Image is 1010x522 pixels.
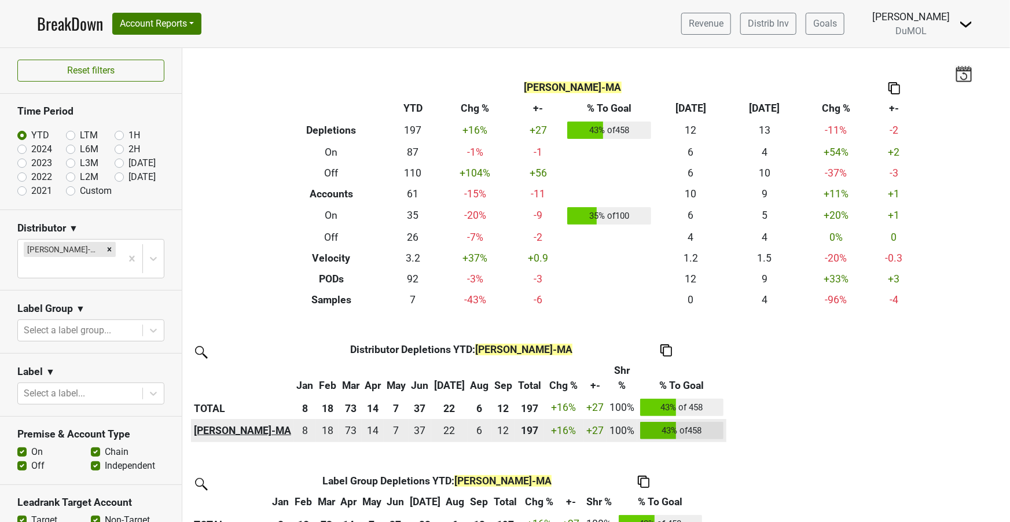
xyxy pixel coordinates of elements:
[384,396,409,420] th: 7
[17,497,164,509] h3: Leadrank Target Account
[872,9,950,24] div: [PERSON_NAME]
[544,360,584,396] th: Chg %: activate to sort column ascending
[409,360,432,396] th: Jun: activate to sort column ascending
[431,396,468,420] th: 22
[468,419,492,442] td: 6.33
[681,13,731,35] a: Revenue
[607,360,637,396] th: Shr %: activate to sort column ascending
[191,360,294,396] th: &nbsp;: activate to sort column ascending
[728,183,802,204] td: 9
[407,492,443,513] th: Jul: activate to sort column ascending
[515,396,544,420] th: 197
[512,269,564,289] td: -3
[512,98,564,119] th: +-
[17,105,164,117] h3: Time Period
[512,289,564,310] td: -6
[468,396,492,420] th: 6
[359,492,384,513] th: May: activate to sort column ascending
[653,227,728,248] td: 4
[491,360,515,396] th: Sep: activate to sort column ascending
[339,360,362,396] th: Mar: activate to sort column ascending
[362,360,384,396] th: Apr: activate to sort column ascending
[275,119,388,142] th: Depletions
[365,423,381,438] div: 14
[491,492,520,513] th: Total: activate to sort column ascending
[524,82,622,93] span: [PERSON_NAME]-MA
[454,475,552,487] span: [PERSON_NAME]-MA
[512,248,564,269] td: +0.9
[518,423,541,438] div: 197
[653,269,728,289] td: 12
[467,492,491,513] th: Sep: activate to sort column ascending
[802,119,871,142] td: -11 %
[802,142,871,163] td: +54 %
[191,419,294,442] th: [PERSON_NAME]-MA
[871,227,917,248] td: 0
[362,419,384,442] td: 14.333
[438,289,512,310] td: -43 %
[275,248,388,269] th: Velocity
[275,227,388,248] th: Off
[339,396,362,420] th: 73
[17,428,164,440] h3: Premise & Account Type
[80,156,98,170] label: L3M
[128,156,156,170] label: [DATE]
[515,419,544,442] th: 197.156
[888,82,900,94] img: Copy to clipboard
[128,128,140,142] label: 1H
[316,339,607,360] th: Distributor Depletions YTD :
[468,360,492,396] th: Aug: activate to sort column ascending
[409,396,432,420] th: 37
[552,402,576,413] span: +16%
[103,242,116,257] div: Remove MS Walker-MA
[802,289,871,310] td: -96 %
[17,366,43,378] h3: Label
[515,360,544,396] th: Total: activate to sort column ascending
[275,142,388,163] th: On
[31,170,52,184] label: 2022
[494,423,512,438] div: 12
[653,119,728,142] td: 12
[520,492,560,513] th: Chg %: activate to sort column ascending
[294,396,317,420] th: 8
[191,342,210,361] img: filter
[69,222,78,236] span: ▼
[105,445,128,459] label: Chain
[384,419,409,442] td: 6.5
[24,242,103,257] div: [PERSON_NAME]-MA
[728,204,802,227] td: 5
[80,128,98,142] label: LTM
[316,419,339,442] td: 17.5
[653,142,728,163] td: 6
[512,142,564,163] td: -1
[740,13,796,35] a: Distrib Inv
[616,492,705,513] th: % To Goal: activate to sort column ascending
[959,17,973,31] img: Dropdown Menu
[316,396,339,420] th: 18
[315,492,338,513] th: Mar: activate to sort column ascending
[653,163,728,183] td: 6
[275,269,388,289] th: PODs
[653,183,728,204] td: 10
[31,128,49,142] label: YTD
[728,142,802,163] td: 4
[388,248,438,269] td: 3.2
[728,248,802,269] td: 1.5
[471,423,489,438] div: 6
[431,360,468,396] th: Jul: activate to sort column ascending
[31,156,52,170] label: 2023
[388,98,438,119] th: YTD
[76,302,85,316] span: ▼
[438,163,512,183] td: +104 %
[342,423,359,438] div: 73
[512,227,564,248] td: -2
[388,183,438,204] td: 61
[560,492,583,513] th: +-: activate to sort column ascending
[871,248,917,269] td: -0.3
[871,163,917,183] td: -3
[80,184,112,198] label: Custom
[728,163,802,183] td: 10
[806,13,844,35] a: Goals
[653,98,728,119] th: [DATE]
[512,119,564,142] td: +27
